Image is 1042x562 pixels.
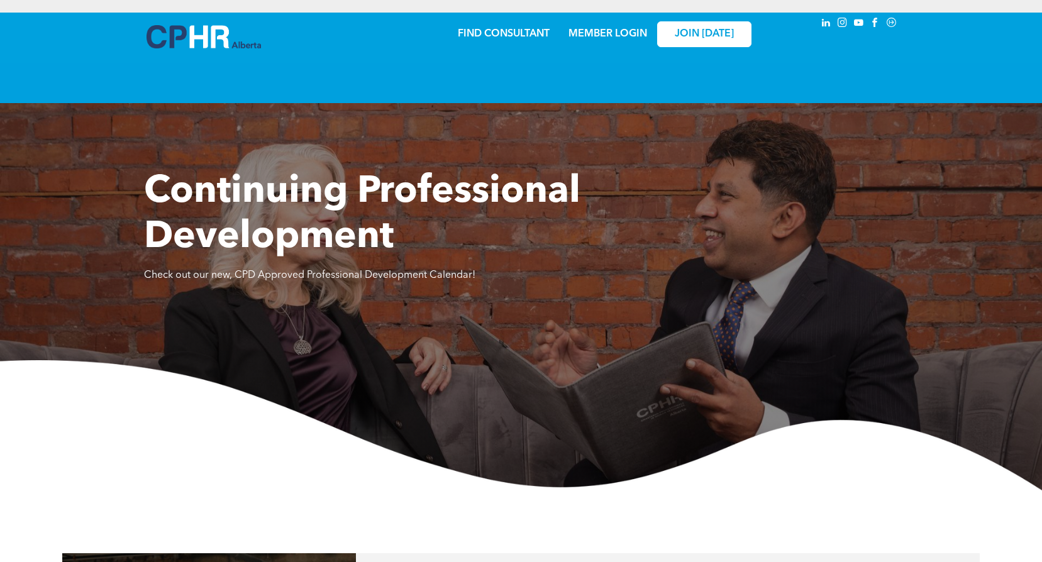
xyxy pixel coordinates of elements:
[885,16,899,33] a: Social network
[144,174,580,256] span: Continuing Professional Development
[836,16,850,33] a: instagram
[819,16,833,33] a: linkedin
[144,270,475,280] span: Check out our new, CPD Approved Professional Development Calendar!
[868,16,882,33] a: facebook
[568,29,647,39] a: MEMBER LOGIN
[147,25,261,48] img: A blue and white logo for cp alberta
[675,28,734,40] span: JOIN [DATE]
[657,21,751,47] a: JOIN [DATE]
[852,16,866,33] a: youtube
[458,29,550,39] a: FIND CONSULTANT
